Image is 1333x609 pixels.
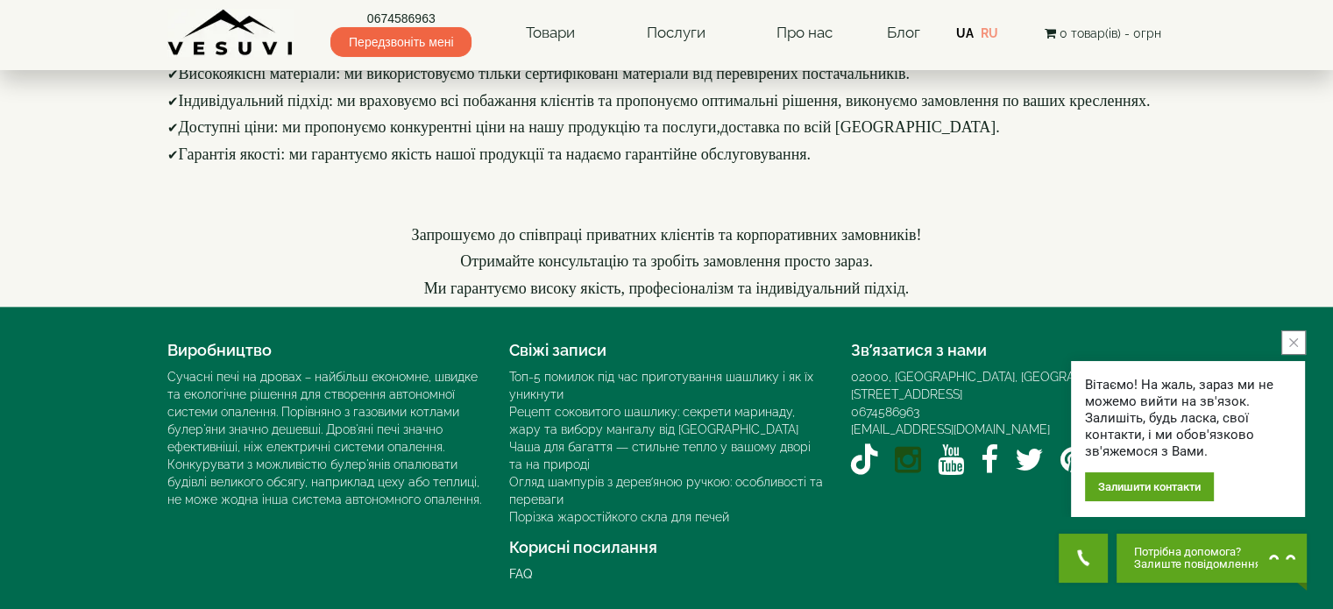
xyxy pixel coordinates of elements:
[179,92,1151,110] font: Індивідуальний підхід: ми враховуємо всі побажання клієнтів та пропонуємо оптимальні рішення, вик...
[851,438,878,482] a: TikTok VESUVI
[1134,546,1261,558] span: Потрібна допомога?
[509,405,798,436] a: Рецепт соковитого шашлику: секрети маринаду, жару та вибору мангалу від [GEOGRAPHIC_DATA]
[509,475,823,506] a: Огляд шампурів з дерев’яною ручкою: особливості та переваги
[1085,472,1214,501] div: Залишити контакти
[179,145,811,163] font: Гарантія якості: ми гарантуємо якість нашої продукції та надаємо гарантійне обслуговування.
[167,9,294,57] img: Завод VESUVI
[1059,534,1108,583] button: Get Call button
[1015,438,1044,482] a: Twitter / X VESUVI
[938,438,964,482] a: YouTube VESUVI
[628,13,722,53] a: Послуги
[895,438,921,482] a: Instagram VESUVI
[509,370,813,401] a: Топ-5 помилок під час приготування шашлику і як їх уникнути
[759,13,850,53] a: Про нас
[956,26,974,40] a: UA
[851,405,919,419] a: 0674586963
[1117,534,1307,583] button: Chat button
[1085,377,1291,460] div: Вітаємо! На жаль, зараз ми не можемо вийти на зв'язок. Залишіть, будь ласка, свої контакти, і ми ...
[981,438,998,482] a: Facebook VESUVI
[167,121,179,135] span: ✔
[167,368,483,508] div: Сучасні печі на дровах – найбільш економне, швидке та екологічне рішення для створення автономної...
[981,26,998,40] a: RU
[851,342,1166,359] h4: Зв’язатися з нами
[509,510,729,524] a: Порізка жаростійкого скла для печей
[509,539,825,556] h4: Корисні посилання
[167,148,179,162] span: ✔
[424,280,909,297] font: Ми гарантуємо високу якість, професіоналізм та індивідуальний підхід.
[1281,330,1306,355] button: close button
[179,65,910,82] font: Високоякісні матеріали: ми використовуємо тільки сертифіковані матеріали від перевірених постачал...
[1039,24,1166,43] button: 0 товар(ів) - 0грн
[851,368,1166,403] div: 02000, [GEOGRAPHIC_DATA], [GEOGRAPHIC_DATA]. [STREET_ADDRESS]
[509,440,811,471] a: Чаша для багаття — стильне тепло у вашому дворі та на природі
[330,10,472,27] a: 0674586963
[167,342,483,359] h4: Виробництво
[412,226,922,244] span: Запрошуємо до співпраці приватних клієнтів та корпоративних замовників!
[1060,438,1087,482] a: Pinterest VESUVI
[1134,558,1261,570] span: Залиште повідомлення
[509,567,532,581] a: FAQ
[460,252,873,270] font: Отримайте консультацію та зробіть замовлення просто зараз.
[1059,26,1160,40] span: 0 товар(ів) - 0грн
[167,95,179,109] span: ✔
[509,342,825,359] h4: Свіжі записи
[167,67,179,81] span: ✔
[851,422,1050,436] a: [EMAIL_ADDRESS][DOMAIN_NAME]
[508,13,592,53] a: Товари
[179,118,1000,136] font: Доступні ціни: ми пропонуємо конкурентні ціни на нашу продукцію та послуги,доставка по всій [GEOG...
[886,24,919,41] a: Блог
[330,27,472,57] span: Передзвоніть мені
